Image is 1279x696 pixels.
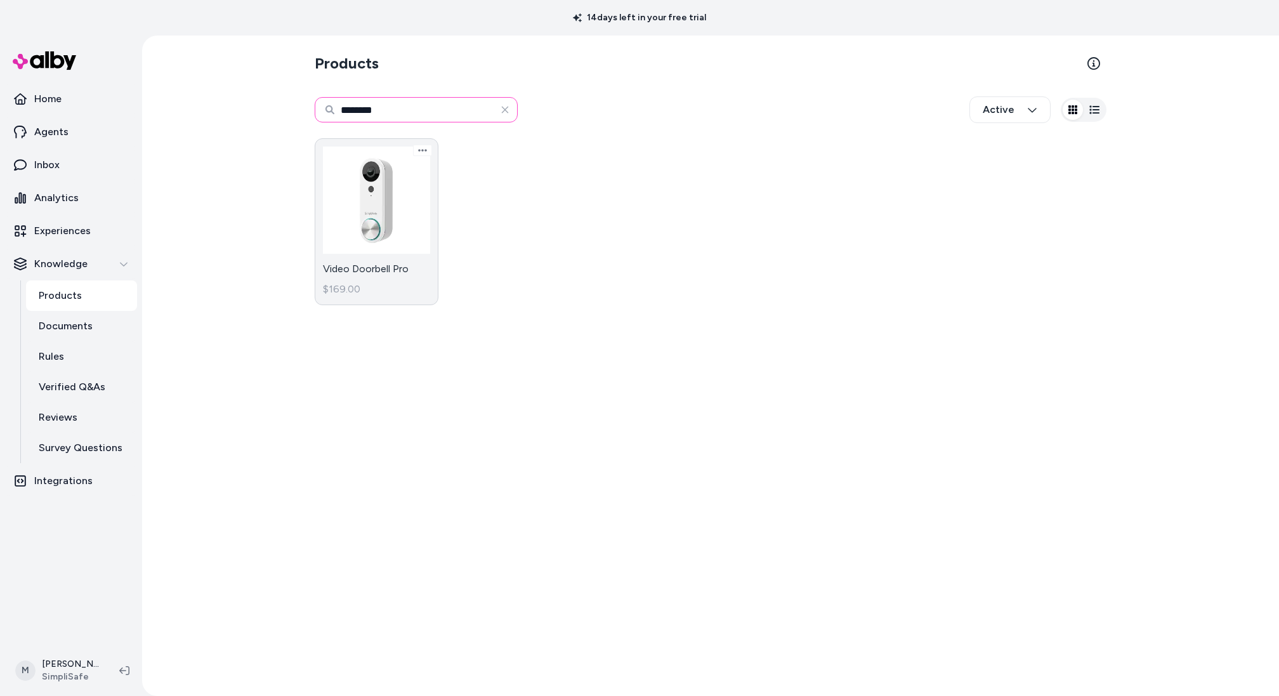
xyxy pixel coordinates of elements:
[13,51,76,70] img: alby Logo
[39,379,105,395] p: Verified Q&As
[42,658,99,671] p: [PERSON_NAME]
[26,372,137,402] a: Verified Q&As
[39,288,82,303] p: Products
[34,157,60,173] p: Inbox
[5,150,137,180] a: Inbox
[42,671,99,683] span: SimpliSafe
[315,138,438,305] a: Video Doorbell ProVideo Doorbell Pro$169.00
[5,249,137,279] button: Knowledge
[39,440,122,456] p: Survey Questions
[39,410,77,425] p: Reviews
[5,117,137,147] a: Agents
[34,256,88,272] p: Knowledge
[34,223,91,239] p: Experiences
[39,318,93,334] p: Documents
[34,91,62,107] p: Home
[26,402,137,433] a: Reviews
[26,341,137,372] a: Rules
[15,660,36,681] span: M
[565,11,714,24] p: 14 days left in your free trial
[26,311,137,341] a: Documents
[969,96,1051,123] button: Active
[26,280,137,311] a: Products
[5,84,137,114] a: Home
[8,650,109,691] button: M[PERSON_NAME]SimpliSafe
[5,216,137,246] a: Experiences
[26,433,137,463] a: Survey Questions
[34,124,69,140] p: Agents
[34,473,93,489] p: Integrations
[34,190,79,206] p: Analytics
[5,466,137,496] a: Integrations
[5,183,137,213] a: Analytics
[39,349,64,364] p: Rules
[315,53,379,74] h2: Products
